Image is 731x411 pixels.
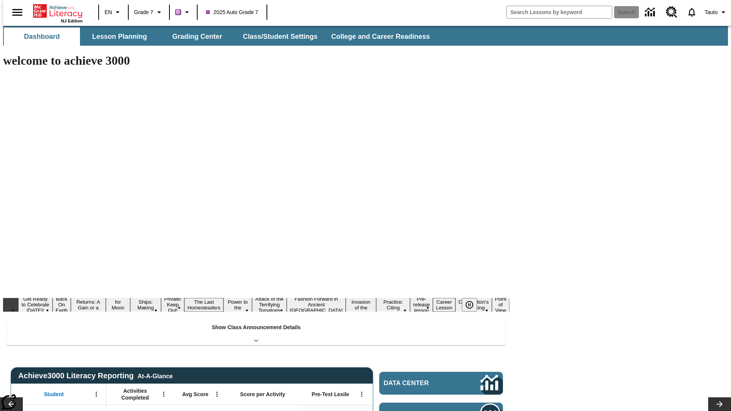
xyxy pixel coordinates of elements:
div: At-A-Glance [137,371,172,380]
button: Slide 10 Fashion Forward in Ancient Rome [287,295,346,314]
button: Slide 7 The Last Homesteaders [184,298,223,312]
div: SubNavbar [3,27,437,46]
span: Student [44,391,64,398]
span: Pre-Test Lexile [312,391,350,398]
button: Slide 14 Career Lesson [433,298,455,312]
span: Avg Score [182,391,208,398]
a: Resource Center, Will open in new tab [661,2,682,22]
button: Open Menu [211,389,223,400]
button: Slide 5 Cruise Ships: Making Waves [130,292,161,317]
button: Slide 15 The Constitution's Balancing Act [455,292,492,317]
button: Slide 6 Private! Keep Out! [161,295,184,314]
a: Notifications [682,2,702,22]
button: Slide 12 Mixed Practice: Citing Evidence [376,292,410,317]
button: Class/Student Settings [237,27,324,46]
button: Slide 8 Solar Power to the People [223,292,252,317]
button: Boost Class color is purple. Change class color [172,5,195,19]
button: Slide 16 Point of View [492,295,509,314]
span: Data Center [384,379,455,387]
span: B [176,7,180,17]
a: Data Center [640,2,661,23]
a: Data Center [379,372,503,395]
button: Profile/Settings [702,5,731,19]
button: Open side menu [6,1,29,24]
button: Open Menu [356,389,367,400]
button: Grading Center [159,27,235,46]
span: Score per Activity [240,391,286,398]
button: Slide 9 Attack of the Terrifying Tomatoes [252,295,287,314]
button: Slide 4 Time for Moon Rules? [106,292,130,317]
button: Slide 2 Back On Earth [53,295,71,314]
div: Show Class Announcement Details [7,319,506,345]
span: Tauto [705,8,718,16]
h1: welcome to achieve 3000 [3,54,509,68]
button: Dashboard [4,27,80,46]
button: Pause [462,298,477,312]
button: Slide 3 Free Returns: A Gain or a Drain? [71,292,106,317]
button: Grade: Grade 7, Select a grade [131,5,167,19]
div: SubNavbar [3,26,728,46]
button: Open Menu [158,389,169,400]
div: Home [33,3,83,23]
input: search field [507,6,612,18]
a: Home [33,3,83,19]
button: Open Menu [91,389,102,400]
span: EN [105,8,112,16]
span: Activities Completed [110,387,160,401]
button: Lesson Planning [81,27,158,46]
span: 2025 Auto Grade 7 [206,8,259,16]
button: Slide 13 Pre-release lesson [410,295,433,314]
div: Pause [462,298,485,312]
button: College and Career Readiness [325,27,436,46]
button: Slide 1 Get Ready to Celebrate Juneteenth! [18,295,53,314]
button: Language: EN, Select a language [101,5,126,19]
span: Achieve3000 Literacy Reporting [18,371,173,380]
span: NJ Edition [61,19,83,23]
button: Lesson carousel, Next [708,397,731,411]
span: Grade 7 [134,8,153,16]
button: Slide 11 The Invasion of the Free CD [346,292,376,317]
p: Show Class Announcement Details [212,323,301,331]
